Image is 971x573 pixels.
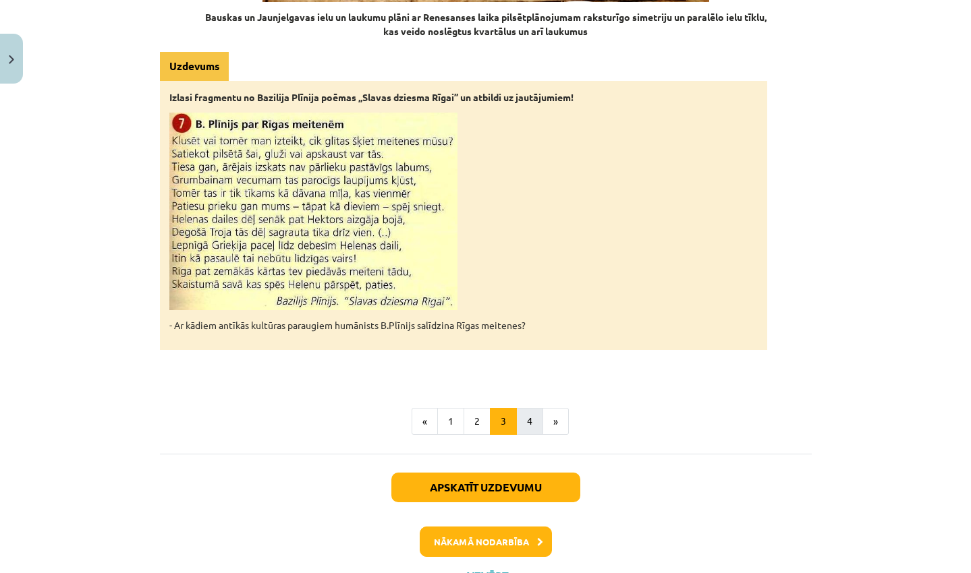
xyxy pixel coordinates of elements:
button: Apskatīt uzdevumu [391,473,580,502]
button: 3 [490,408,517,435]
img: Fotogrāfija [169,113,457,310]
p: - Ar kādiem antīkās kultūras paraugiem humānists B.Plīnijs salīdzina Rīgas meitenes? [169,318,758,332]
nav: Page navigation example [160,408,812,435]
button: 4 [516,408,543,435]
button: 2 [464,408,491,435]
img: icon-close-lesson-0947bae3869378f0d4975bcd49f059093ad1ed9edebbc8119c70593378902aed.svg [9,55,14,64]
b: Bauskas un Jaunjelgavas ielu un laukumu plāni ar Renesanses laika pilsētplānojumam raksturīgo sim... [205,11,767,37]
strong: Izlasi fragmentu no Bazilija Plīnija poēmas „Slavas dziesma Rīgai” un atbildi uz jautājumiem! [169,91,574,103]
button: 1 [437,408,464,435]
button: « [412,408,438,435]
button: » [543,408,569,435]
div: Uzdevums [160,52,229,81]
button: Nākamā nodarbība [420,526,552,557]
